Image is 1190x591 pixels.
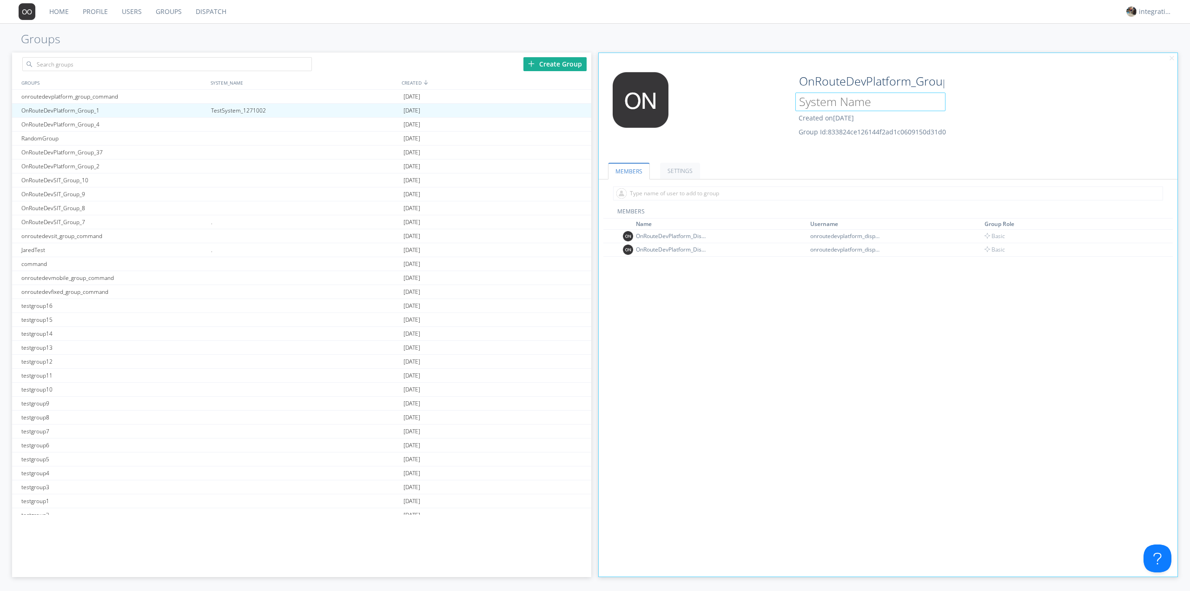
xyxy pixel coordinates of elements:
span: Group Id: 833824ce126144f2ad1c0609150d31d0 [799,127,946,136]
div: testgroup16 [19,299,209,312]
a: testgroup6[DATE] [12,438,591,452]
div: onroutedevsit_group_command [19,229,209,243]
span: [DATE] [403,243,420,257]
span: [DATE] [403,425,420,438]
a: OnRouteDevPlatform_Group_37[DATE] [12,146,591,159]
div: GROUPS [19,76,206,89]
div: testgroup6 [19,438,209,452]
div: testgroup1 [19,494,209,508]
a: OnRouteDevSIT_Group_8[DATE] [12,201,591,215]
a: testgroup15[DATE] [12,313,591,327]
div: testgroup3 [19,480,209,494]
th: Toggle SortBy [983,219,1151,230]
span: [DATE] [403,132,420,146]
div: OnRouteDevPlatform_Disp_OnRoute_Platform_2 [636,246,706,253]
div: onroutedevfixed_group_command [19,285,209,299]
span: [DATE] [403,480,420,494]
span: [DATE] [403,229,420,243]
a: testgroup13[DATE] [12,341,591,355]
div: onroutedevmobile_group_command [19,271,209,285]
input: System Name [795,93,945,111]
a: command[DATE] [12,257,591,271]
div: OnRouteDevSIT_Group_7 [19,215,209,229]
a: OnRouteDevSIT_Group_9[DATE] [12,187,591,201]
span: [DATE] [403,104,420,118]
span: [DATE] [403,494,420,508]
div: testgroup5 [19,452,209,466]
a: testgroup16[DATE] [12,299,591,313]
a: onroutedevfixed_group_command[DATE] [12,285,591,299]
span: [DATE] [403,299,420,313]
div: onroutedevplatform_disp_onroute_platform_1 [810,232,880,240]
div: testgroup7 [19,425,209,438]
a: OnRouteDevPlatform_Group_2[DATE] [12,159,591,173]
span: [DATE] [403,452,420,466]
span: [DATE] [403,355,420,369]
span: [DATE] [403,257,420,271]
span: [DATE] [403,327,420,341]
img: 373638.png [606,72,675,128]
input: Search groups [22,57,312,71]
span: [DATE] [403,201,420,215]
div: testgroup14 [19,327,209,340]
span: [DATE] [403,397,420,411]
a: OnRouteDevSIT_Group_10[DATE] [12,173,591,187]
span: [DATE] [403,159,420,173]
div: testgroup9 [19,397,209,410]
span: [DATE] [403,466,420,480]
div: onroutedevplatform_disp_onroute_platform_2 [810,246,880,253]
div: OnRouteDevPlatform_Group_2 [19,159,209,173]
div: testgroup13 [19,341,209,354]
img: 373638.png [623,245,633,255]
span: [DATE] [403,508,420,522]
div: OnRouteDevSIT_Group_8 [19,201,209,215]
div: testgroup15 [19,313,209,326]
a: OnRouteDevPlatform_Group_1TestSystem_1271002[DATE] [12,104,591,118]
input: Group Name [795,72,945,91]
a: testgroup1[DATE] [12,494,591,508]
span: [DATE] [403,411,420,425]
input: Type name of user to add to group [613,186,1164,200]
a: testgroup7[DATE] [12,425,591,438]
div: testgroup4 [19,466,209,480]
a: testgroup3[DATE] [12,508,591,522]
iframe: Toggle Customer Support [1144,545,1171,572]
span: [DATE] [403,438,420,452]
span: [DATE] [403,146,420,159]
div: Create Group [523,57,587,71]
a: OnRouteDevSIT_Group_7.[DATE] [12,215,591,229]
span: [DATE] [403,173,420,187]
img: 373638.png [623,231,633,241]
span: [DATE] [833,113,854,122]
span: [DATE] [403,313,420,327]
a: testgroup12[DATE] [12,355,591,369]
a: OnRouteDevPlatform_Group_4[DATE] [12,118,591,132]
a: testgroup10[DATE] [12,383,591,397]
a: onroutedevmobile_group_command[DATE] [12,271,591,285]
div: onroutedevplatform_group_command [19,90,209,103]
img: plus.svg [528,60,535,67]
a: testgroup3[DATE] [12,480,591,494]
img: f4e8944a4fa4411c9b97ff3ae987ed99 [1126,7,1137,17]
div: testgroup11 [19,369,209,382]
a: testgroup14[DATE] [12,327,591,341]
span: [DATE] [403,90,420,104]
div: OnRouteDevPlatform_Group_37 [19,146,209,159]
img: 373638.png [19,3,35,20]
span: Basic [985,246,1005,253]
a: testgroup11[DATE] [12,369,591,383]
div: OnRouteDevPlatform_Disp_OnRoute_Platform_1 [636,232,706,240]
a: MEMBERS [608,163,650,179]
a: testgroup9[DATE] [12,397,591,411]
div: . [209,243,401,257]
div: JaredTest [19,243,209,257]
span: [DATE] [403,341,420,355]
div: command [19,257,209,271]
div: testgroup12 [19,355,209,368]
div: RandomGroup [19,132,209,145]
span: [DATE] [403,285,420,299]
a: onroutedevplatform_group_command[DATE] [12,90,591,104]
div: OnRouteDevSIT_Group_9 [19,187,209,201]
div: . [209,215,401,229]
th: Toggle SortBy [635,219,809,230]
